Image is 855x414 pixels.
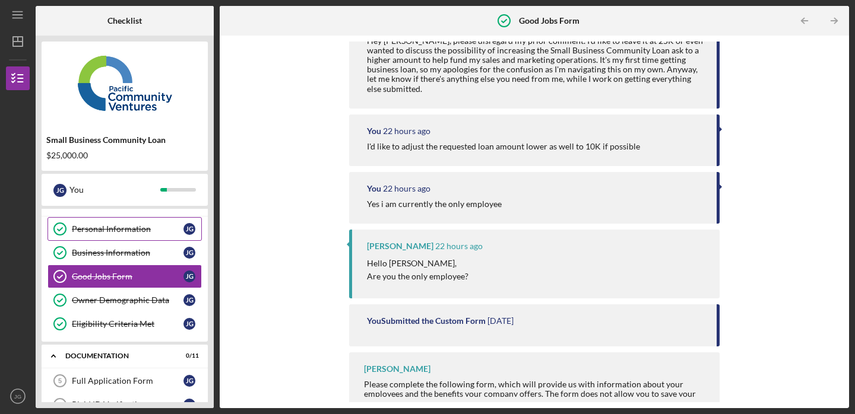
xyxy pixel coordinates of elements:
div: Hey [PERSON_NAME], please disregard my prior comment. I'd like to leave it at 25K or even wanted ... [367,36,705,94]
div: [PERSON_NAME] [364,364,430,374]
tspan: 5 [58,377,62,384]
time: 2025-10-14 00:10 [383,184,430,193]
a: Eligibility Criteria MetJG [47,312,202,336]
div: J G [53,184,66,197]
a: Personal InformationJG [47,217,202,241]
img: Product logo [42,47,208,119]
div: Personal Information [72,224,183,234]
div: Good Jobs Form [72,272,183,281]
div: J G [183,223,195,235]
a: Business InformationJG [47,241,202,265]
div: Yes i am currently the only employee [367,199,502,209]
div: [PERSON_NAME] [367,241,433,251]
b: Checklist [107,16,142,26]
div: You Submitted the Custom Form [367,316,486,326]
div: Eligibility Criteria Met [72,319,183,329]
div: J G [183,375,195,387]
div: Plaid ID Verification [72,400,183,409]
p: Are you the only employee? [367,270,468,283]
time: 2025-10-13 23:43 [435,241,483,251]
div: Owner Demographic Data [72,295,183,305]
div: J G [183,247,195,259]
div: J G [183,318,195,330]
div: You [367,184,381,193]
tspan: 6 [58,401,62,408]
div: J G [183,399,195,410]
button: JG [6,384,30,408]
a: 5Full Application FormJG [47,369,202,393]
a: Owner Demographic DataJG [47,288,202,312]
div: Full Application Form [72,376,183,386]
div: Business Information [72,248,183,257]
a: Good Jobs FormJG [47,265,202,288]
text: JG [14,393,21,400]
div: J G [183,294,195,306]
div: Documentation [65,352,169,359]
p: Hello [PERSON_NAME], [367,257,468,270]
b: Good Jobs Form [519,16,579,26]
div: I'd like to adjust the requested loan amount lower as well to 10K if possible [367,142,640,151]
div: You [367,126,381,136]
div: Small Business Community Loan [46,135,203,145]
time: 2025-10-11 20:21 [487,316,514,326]
div: You [69,180,160,200]
div: 0 / 11 [178,352,199,359]
div: $25,000.00 [46,151,203,160]
time: 2025-10-14 00:11 [383,126,430,136]
div: J G [183,270,195,282]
